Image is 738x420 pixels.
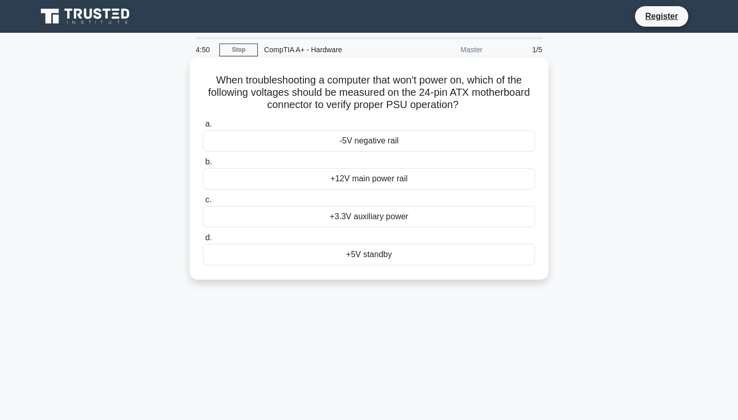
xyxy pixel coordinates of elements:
[203,244,535,265] div: +5V standby
[203,130,535,152] div: -5V negative rail
[639,10,684,23] a: Register
[258,39,399,60] div: CompTIA A+ - Hardware
[219,44,258,56] a: Stop
[488,39,548,60] div: 1/5
[205,195,211,204] span: c.
[203,206,535,227] div: +3.3V auxiliary power
[399,39,488,60] div: Master
[202,74,536,112] h5: When troubleshooting a computer that won't power on, which of the following voltages should be me...
[190,39,219,60] div: 4:50
[205,233,212,242] span: d.
[205,119,212,128] span: a.
[205,157,212,166] span: b.
[203,168,535,190] div: +12V main power rail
